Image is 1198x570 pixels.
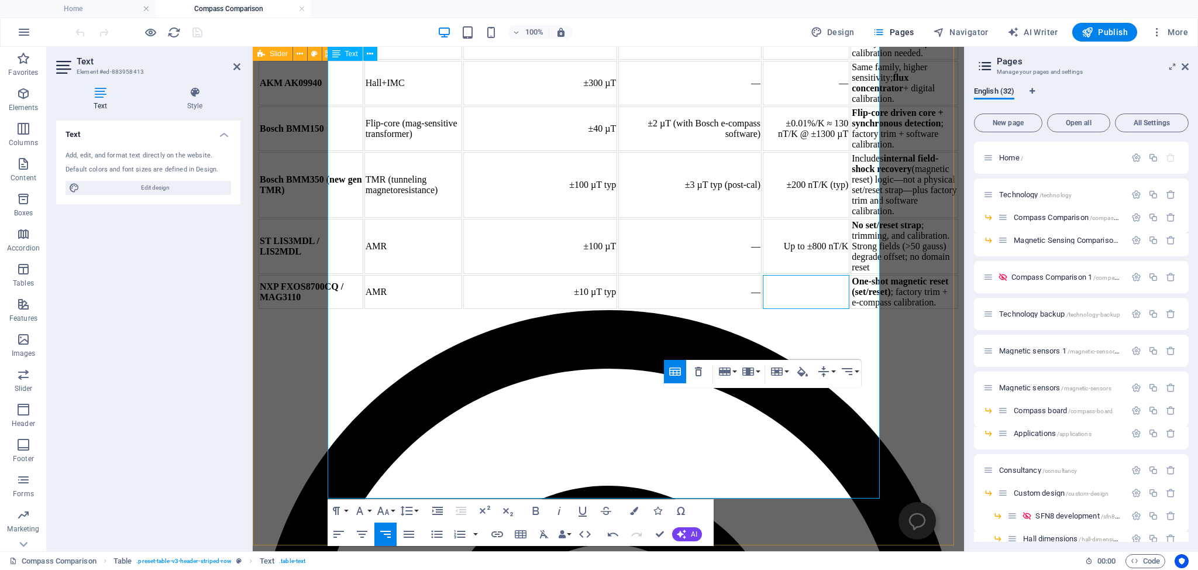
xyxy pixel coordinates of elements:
[9,554,97,568] a: Click to cancel selection. Double-click to open Pages
[1057,431,1092,437] span: /applications
[768,360,790,383] button: Cell
[7,77,71,87] strong: Bosch BMM150
[1148,212,1158,222] div: Duplicate
[83,181,228,195] span: Edit design
[510,105,597,171] td: ±200 nT/K (typ)
[374,499,397,523] button: Font Size
[1148,428,1158,438] div: Duplicate
[77,56,240,67] h2: Text
[13,279,34,288] p: Tables
[672,527,702,541] button: AI
[510,172,597,227] td: Up to ±800 nT/K
[1007,26,1058,38] span: AI Writer
[426,523,448,546] button: Unordered List
[12,419,35,428] p: Header
[113,554,132,568] span: Click to select. Double-click to edit
[997,56,1189,67] h2: Pages
[56,121,240,142] h4: Text
[279,554,305,568] span: . table-text
[510,14,597,59] td: —
[12,349,36,358] p: Images
[149,87,240,111] h4: Style
[167,25,181,39] button: reload
[211,14,364,59] td: ±300 µT
[815,360,837,383] button: Vertical Align
[1125,554,1165,568] button: Code
[1148,309,1158,319] div: Duplicate
[1131,383,1141,393] div: Settings
[1061,385,1111,392] span: /magnetic-sensors
[328,499,350,523] button: Paragraph Format
[999,310,1120,318] span: Click to open page
[1175,554,1189,568] button: Usercentrics
[112,14,209,59] td: Hall+IMC
[7,524,39,534] p: Marketing
[548,499,570,523] button: Italic (Ctrl+I)
[572,499,594,523] button: Underline (Ctrl+U)
[1166,406,1176,416] div: Remove
[7,235,91,255] strong: NXP FXOS8700CQ / MAG3110
[9,314,37,323] p: Features
[1166,488,1176,498] div: Remove
[1010,489,1125,497] div: Custom design/custom-design
[1148,534,1158,544] div: Duplicate
[211,105,364,171] td: ±100 µT typ
[1148,488,1158,498] div: Duplicate
[508,25,549,39] button: 100%
[838,360,860,383] button: Horizontal Align
[1131,465,1141,475] div: Settings
[996,310,1125,318] div: Technology backup/technology-backup
[999,190,1072,199] span: Click to open page
[486,523,508,546] button: Insert Link
[211,228,364,262] td: ±10 µT typ
[1166,212,1176,222] div: Remove
[1003,23,1063,42] button: AI Writer
[598,105,705,171] td: Includes (magnetic reset) logic—not a physical set/reset strap—plus factory trim and software cal...
[1148,465,1158,475] div: Duplicate
[113,554,305,568] nav: breadcrumb
[1014,406,1113,415] span: Click to open page
[7,31,69,41] strong: AKM AK09940
[996,384,1125,392] div: Magnetic sensors/magnetic-sensors
[1035,511,1152,520] span: Click to open page
[1023,534,1123,543] span: Click to open page
[1115,114,1189,132] button: All Settings
[806,23,859,42] button: Design
[1010,430,1125,437] div: Applications/applications
[1014,489,1109,497] span: Click to open page
[66,181,231,195] button: Edit design
[664,360,686,383] button: Table Header
[868,23,918,42] button: Pages
[15,384,33,393] p: Slider
[556,27,566,37] i: On resize automatically adjust zoom level to fit chosen device.
[1120,119,1183,126] span: All Settings
[999,383,1111,392] span: Click to open page
[426,499,449,523] button: Increase Indent
[345,50,358,57] span: Text
[374,523,397,546] button: Align Right
[1131,212,1141,222] div: Settings
[525,25,544,39] h6: 100%
[599,61,690,81] strong: Flip-core driven core + synchronous detection
[7,243,40,253] p: Accordion
[1166,534,1176,544] div: Remove
[366,172,509,227] td: —
[236,558,242,564] i: This element is a customizable preset
[471,523,480,546] button: Ordered List
[11,173,36,183] p: Content
[1079,536,1123,542] span: /hall-dimensions
[1166,272,1176,282] div: Remove
[1148,235,1158,245] div: Duplicate
[974,87,1189,109] div: Language Tabs
[623,499,645,523] button: Colors
[366,14,509,59] td: —
[260,554,274,568] span: Click to select. Double-click to edit
[510,523,532,546] button: Insert Table
[1085,554,1116,568] h6: Session time
[211,60,364,104] td: ±40 µT
[1147,23,1193,42] button: More
[1166,190,1176,200] div: Remove
[7,189,67,210] strong: ST LIS3MDL / LIS2MDL
[1148,190,1158,200] div: Duplicate
[791,360,814,383] button: Cell Background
